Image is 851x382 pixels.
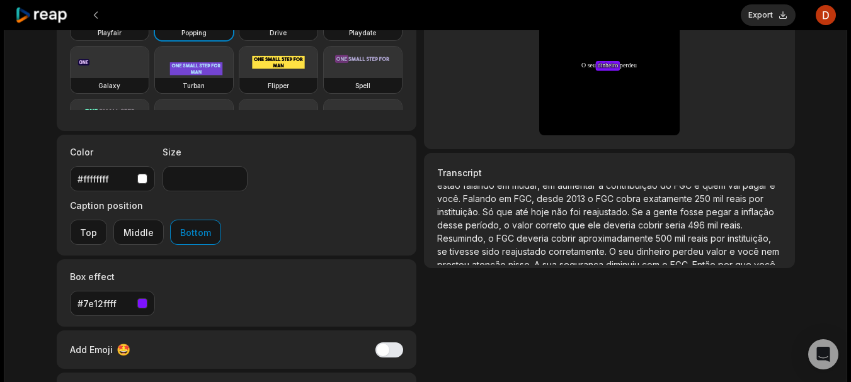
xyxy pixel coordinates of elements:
[596,61,620,70] span: dinheiro
[163,145,248,159] label: Size
[638,220,665,230] span: cobrir
[741,206,774,217] span: inflação
[437,180,463,191] span: estão
[721,220,743,230] span: reais.
[77,172,132,186] div: #ffffffff
[673,246,706,257] span: perdeu
[183,81,205,91] h3: Turban
[596,193,616,204] span: FGC
[70,291,155,316] button: #7e12ffff
[570,206,583,217] span: foi
[450,246,482,257] span: tivesse
[472,259,508,270] span: atenção
[508,259,534,270] span: nisso.
[70,166,155,191] button: #ffffffff
[598,61,619,70] span: dinheiro
[735,259,754,270] span: que
[465,220,504,230] span: período,
[559,259,606,270] span: segurança
[542,180,557,191] span: em
[762,246,779,257] span: nem
[512,180,542,191] span: mudar,
[670,259,692,270] span: FGC.
[549,246,609,257] span: corretamente.
[437,220,465,230] span: desse
[706,206,734,217] span: pegar
[77,297,132,310] div: #7e12ffff
[616,193,643,204] span: cobra
[355,81,370,91] h3: Spell
[749,193,763,204] span: por
[606,259,642,270] span: diminuiu
[656,233,675,244] span: 500
[463,193,499,204] span: Falando
[170,220,221,245] button: Bottom
[70,270,155,283] label: Box effect
[770,180,775,191] span: é
[688,220,707,230] span: 496
[181,28,207,38] h3: Popping
[588,220,603,230] span: ele
[483,206,496,217] span: Só
[349,28,376,38] h3: Playdate
[643,193,695,204] span: exatamente
[70,343,113,356] span: Add Emoji
[642,259,662,270] span: com
[680,206,706,217] span: fosse
[808,339,838,369] div: Open Intercom Messenger
[588,61,596,70] span: seu
[743,180,770,191] span: pagar
[70,220,107,245] button: Top
[117,341,130,358] span: 🤩
[609,246,619,257] span: O
[598,180,606,191] span: a
[728,180,743,191] span: vai
[646,206,653,217] span: a
[728,233,771,244] span: instituição,
[70,199,221,212] label: Caption position
[665,220,688,230] span: seria
[734,206,741,217] span: a
[741,4,796,26] button: Export
[582,61,586,70] span: O
[551,233,578,244] span: cobrir
[463,180,497,191] span: falando
[502,246,549,257] span: reajustado
[482,246,502,257] span: sido
[603,220,638,230] span: deveria
[437,246,450,257] span: se
[702,180,728,191] span: quem
[695,193,713,204] span: 250
[729,246,738,257] span: e
[514,193,537,204] span: FGC,
[569,220,588,230] span: que
[706,246,729,257] span: valor
[557,180,598,191] span: aumentar
[437,206,483,217] span: instituição.
[535,220,569,230] span: correto
[707,220,721,230] span: mil
[437,233,488,244] span: Resumindo,
[653,206,680,217] span: gente
[515,206,531,217] span: até
[537,193,566,204] span: desde
[674,180,694,191] span: FGC
[268,81,289,91] h3: Flipper
[619,246,636,257] span: seu
[636,246,673,257] span: dinheiro
[713,193,726,204] span: mil
[754,259,775,270] span: você
[531,206,552,217] span: hoje
[499,193,514,204] span: em
[504,220,512,230] span: o
[632,206,646,217] span: Se
[726,193,749,204] span: reais
[437,166,781,179] h3: Transcript
[534,259,542,270] span: A
[497,180,512,191] span: em
[662,259,670,270] span: o
[496,233,517,244] span: FGC
[578,233,656,244] span: aproximadamente
[588,193,596,204] span: o
[692,259,718,270] span: Então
